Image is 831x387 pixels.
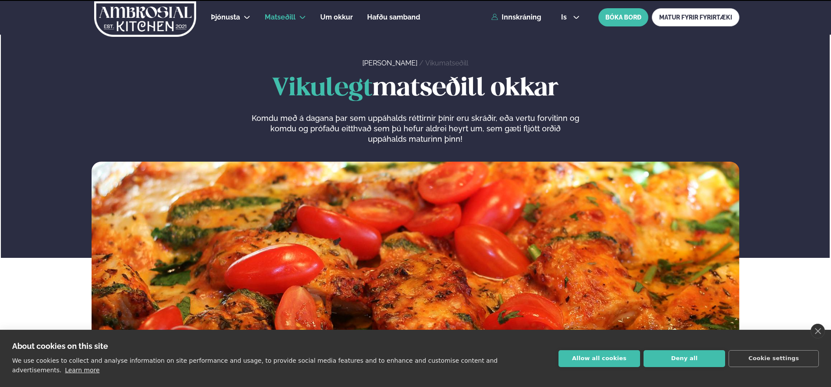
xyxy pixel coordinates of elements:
p: We use cookies to collect and analyse information on site performance and usage, to provide socia... [12,357,498,374]
a: MATUR FYRIR FYRIRTÆKI [652,8,739,26]
a: Um okkur [320,12,353,23]
a: Learn more [65,367,100,374]
a: close [811,324,825,338]
span: Hafðu samband [367,13,420,21]
span: Þjónusta [211,13,240,21]
button: is [554,14,587,21]
span: is [561,14,569,21]
span: / [419,59,425,67]
a: Innskráning [491,13,541,21]
button: BÓKA BORÐ [598,8,648,26]
button: Cookie settings [729,350,819,367]
span: Um okkur [320,13,353,21]
img: logo [93,1,197,37]
button: Deny all [644,350,725,367]
a: Matseðill [265,12,296,23]
button: Allow all cookies [558,350,640,367]
strong: About cookies on this site [12,341,108,351]
span: Vikulegt [272,77,372,101]
img: image alt [92,162,739,384]
span: Matseðill [265,13,296,21]
a: Vikumatseðill [425,59,468,67]
a: [PERSON_NAME] [362,59,417,67]
h1: matseðill okkar [92,75,739,103]
p: Komdu með á dagana þar sem uppáhalds réttirnir þínir eru skráðir, eða vertu forvitinn og komdu og... [251,113,579,144]
a: Hafðu samband [367,12,420,23]
a: Þjónusta [211,12,240,23]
